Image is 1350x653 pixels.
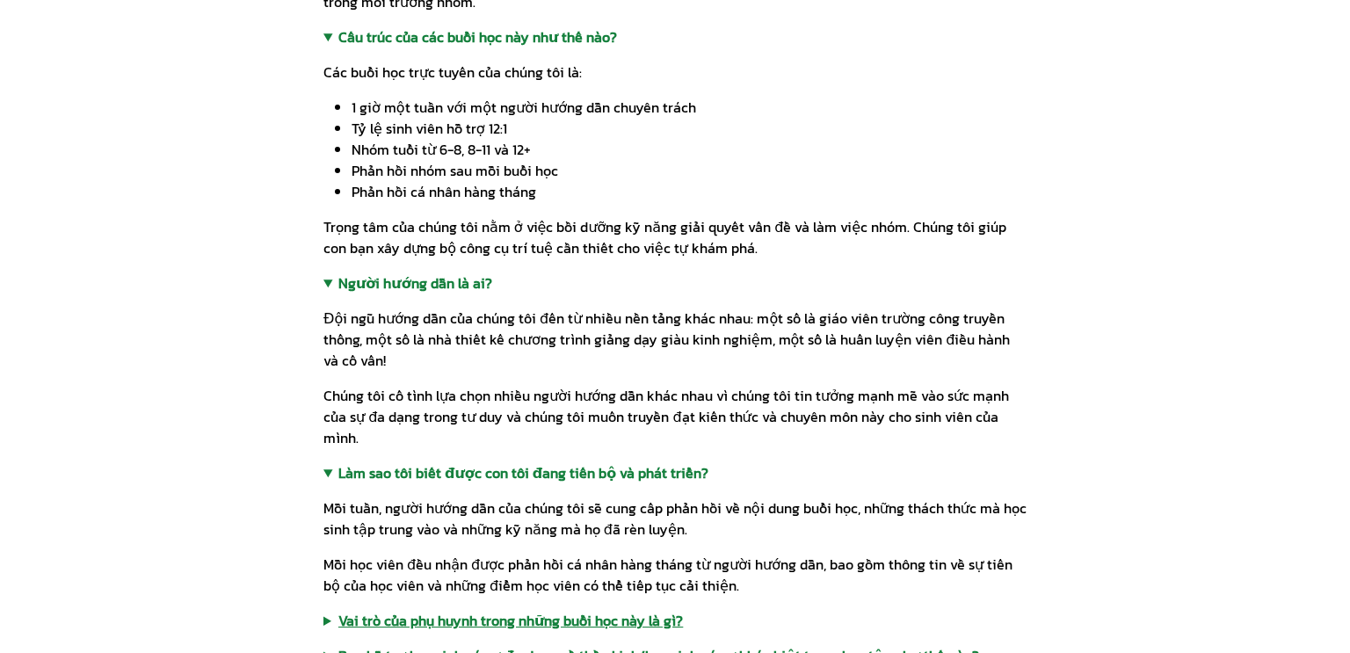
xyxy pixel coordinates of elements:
summary: Làm sao tôi biết được con tôi đang tiến bộ và phát triển? [323,462,1027,483]
font: Đội ngũ hướng dẫn của chúng tôi đến từ nhiều nền tảng khác nhau: một số là giáo viên trường công ... [323,308,1010,371]
font: Cấu trúc của các buổi học này như thế nào? [338,26,617,47]
font: Vai trò của phụ huynh trong những buổi học này là gì? [338,610,683,631]
font: Tỷ lệ sinh viên hỗ trợ 12:1 [352,118,507,139]
font: Chúng tôi cố tình lựa chọn nhiều người hướng dẫn khác nhau vì chúng tôi tin tưởng mạnh mẽ vào sức... [323,385,1009,448]
font: Phản hồi nhóm sau mỗi buổi học [352,160,558,181]
font: Mỗi học viên đều nhận được phản hồi cá nhân hàng tháng từ người hướng dẫn, bao gồm thông tin về s... [323,554,1012,596]
font: Người hướng dẫn là ai? [338,272,492,294]
summary: Vai trò của phụ huynh trong những buổi học này là gì? [323,610,1027,631]
summary: Người hướng dẫn là ai? [323,272,1027,294]
font: Mỗi tuần, người hướng dẫn của chúng tôi sẽ cung cấp phản hồi về nội dung buổi học, những thách th... [323,497,1027,540]
font: Làm sao tôi biết được con tôi đang tiến bộ và phát triển? [338,462,708,483]
font: Trọng tâm của chúng tôi nằm ở việc bồi dưỡng kỹ năng giải quyết vấn đề và làm việc nhóm. Chúng tô... [323,216,1006,258]
summary: Cấu trúc của các buổi học này như thế nào? [323,26,1027,47]
font: Nhóm tuổi từ 6-8, 8-11 và 12+ [352,139,531,160]
font: 1 giờ một tuần với một người hướng dẫn chuyên trách [352,97,696,118]
font: Các buổi học trực tuyến của chúng tôi là: [323,62,582,83]
font: Phản hồi cá nhân hàng tháng [352,181,536,202]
